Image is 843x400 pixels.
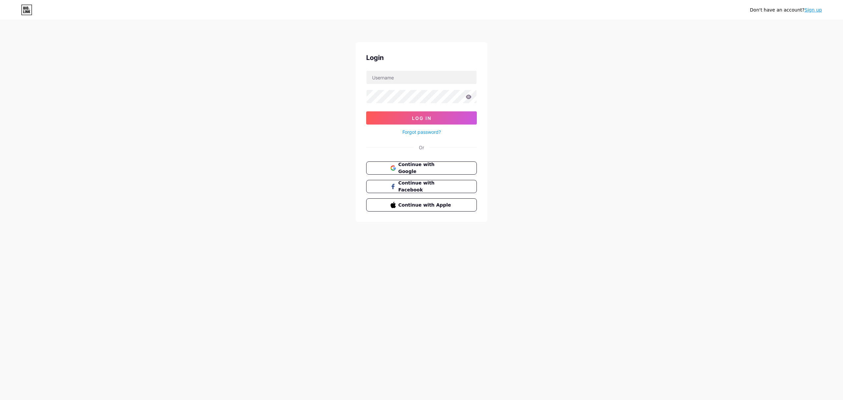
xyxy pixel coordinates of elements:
[402,129,441,135] a: Forgot password?
[750,7,822,14] div: Don't have an account?
[419,144,424,151] div: Or
[398,202,453,209] span: Continue with Apple
[398,161,453,175] span: Continue with Google
[412,115,431,121] span: Log In
[366,180,477,193] button: Continue with Facebook
[366,111,477,125] button: Log In
[366,161,477,175] button: Continue with Google
[398,180,453,193] span: Continue with Facebook
[366,53,477,63] div: Login
[366,198,477,212] button: Continue with Apple
[367,71,476,84] input: Username
[804,7,822,13] a: Sign up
